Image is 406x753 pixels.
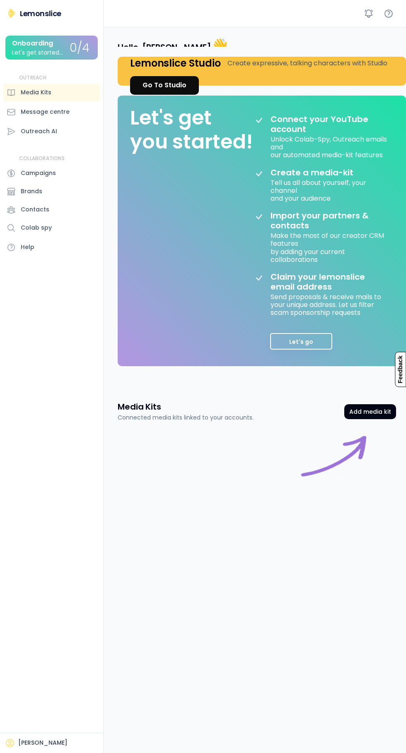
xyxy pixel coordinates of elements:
div: Let's get you started! [130,106,253,153]
div: [PERSON_NAME] [18,739,68,747]
div: OUTREACH [19,74,47,82]
div: Connected media kits linked to your accounts. [118,413,254,422]
button: Add media kit [344,404,396,419]
div: Import your partners & contacts [271,211,387,230]
div: Make the most of our creator CRM features by adding your current collaborations [271,230,387,264]
h4: Lemonslice Studio [130,57,221,70]
div: Message centre [21,108,70,116]
div: Lemonslice [20,8,61,19]
div: Let's get started... [12,50,63,56]
div: Contacts [21,205,49,214]
img: connect%20image%20purple.gif [297,432,371,506]
div: Colab spy [21,223,52,232]
div: Go To Studio [143,80,186,90]
div: Help [21,243,34,252]
div: Start here [297,432,371,506]
div: 0/4 [70,42,89,55]
button: Let's go [270,333,332,350]
div: Create expressive, talking characters with Studio [227,58,387,68]
div: COLLABORATIONS [19,155,65,162]
div: Claim your lemonslice email address [271,272,387,292]
h3: Media Kits [118,401,161,412]
div: Connect your YouTube account [271,114,387,134]
h4: Hello, [PERSON_NAME] [118,37,227,54]
div: Create a media-kit [271,168,374,177]
div: Send proposals & receive mails to your unique address. Let us filter scam sponsorship requests [271,292,387,317]
div: Brands [21,187,42,196]
a: Go To Studio [130,76,199,95]
font: 👋 [211,36,228,55]
div: Tell us all about yourself, your channel and your audience [271,177,387,203]
div: Outreach AI [21,127,57,136]
div: Campaigns [21,169,56,177]
div: Media Kits [21,88,51,97]
div: Unlock Colab-Spy, Outreach emails and our automated media-kit features [271,134,387,159]
img: Lemonslice [7,8,17,18]
div: Onboarding [12,40,53,47]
